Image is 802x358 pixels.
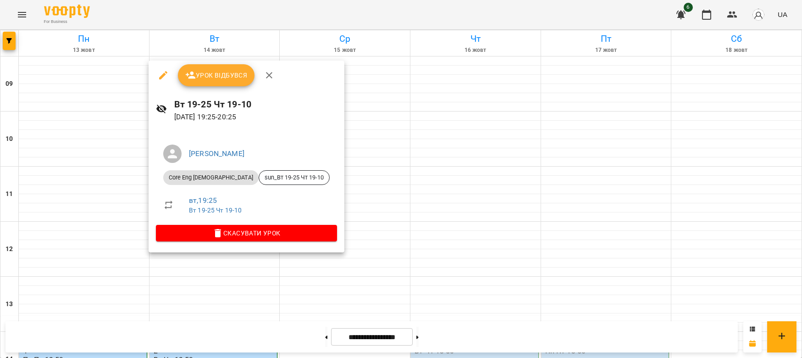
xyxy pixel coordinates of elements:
p: [DATE] 19:25 - 20:25 [174,112,337,123]
h6: Вт 19-25 Чт 19-10 [174,97,337,112]
a: вт , 19:25 [189,196,217,205]
button: Урок відбувся [178,64,255,86]
span: sun_Вт 19-25 Чт 19-10 [259,173,329,182]
div: sun_Вт 19-25 Чт 19-10 [259,170,330,185]
span: Скасувати Урок [163,228,330,239]
a: [PERSON_NAME] [189,149,244,158]
a: Вт 19-25 Чт 19-10 [189,207,242,214]
button: Скасувати Урок [156,225,337,241]
span: Core Eng [DEMOGRAPHIC_DATA] [163,173,259,182]
span: Урок відбувся [185,70,248,81]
